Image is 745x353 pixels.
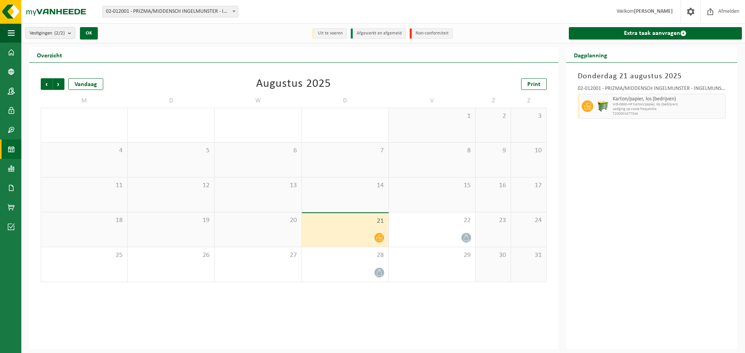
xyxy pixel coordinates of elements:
span: 14 [306,181,385,190]
button: Vestigingen(2/2) [25,27,75,39]
a: Print [521,78,547,90]
li: Uit te voeren [312,28,347,39]
span: 21 [306,217,385,226]
span: 7 [306,146,385,155]
td: V [389,94,476,108]
span: WB-0660-HP karton/papier, los (bedrijven) [613,102,723,107]
td: M [41,94,128,108]
div: Augustus 2025 [256,78,331,90]
img: WB-0660-HPE-GN-50 [597,100,609,112]
td: Z [476,94,511,108]
td: W [215,94,301,108]
span: Vorige [41,78,52,90]
span: 6 [218,146,297,155]
span: Volgende [53,78,64,90]
span: Vestigingen [29,28,65,39]
span: 28 [306,251,385,260]
span: 24 [515,216,542,225]
h2: Overzicht [29,47,70,62]
span: Karton/papier, los (bedrijven) [613,96,723,102]
div: Vandaag [68,78,103,90]
span: Lediging op vaste frequentie [613,107,723,112]
span: 1 [393,112,471,121]
h2: Dagplanning [566,47,615,62]
span: 3 [515,112,542,121]
div: 02-012001 - PRIZMA/MIDDENSCH INGELMUNSTER - INGELMUNSTER [578,86,726,94]
span: 2 [480,112,507,121]
span: 26 [132,251,210,260]
span: T250001677344 [613,112,723,116]
span: 9 [480,146,507,155]
span: 27 [218,251,297,260]
span: 02-012001 - PRIZMA/MIDDENSCH INGELMUNSTER - INGELMUNSTER [103,6,238,17]
span: 19 [132,216,210,225]
button: OK [80,27,98,40]
td: D [302,94,389,108]
td: Z [511,94,546,108]
span: Print [527,81,541,88]
span: 17 [515,181,542,190]
span: 15 [393,181,471,190]
span: 16 [480,181,507,190]
a: Extra taak aanvragen [569,27,742,40]
li: Non-conformiteit [410,28,453,39]
h3: Donderdag 21 augustus 2025 [578,71,726,82]
span: 11 [45,181,123,190]
span: 8 [393,146,471,155]
span: 18 [45,216,123,225]
span: 5 [132,146,210,155]
span: 23 [480,216,507,225]
span: 30 [480,251,507,260]
span: 4 [45,146,123,155]
span: 13 [218,181,297,190]
span: 10 [515,146,542,155]
span: 12 [132,181,210,190]
span: 31 [515,251,542,260]
span: 20 [218,216,297,225]
strong: [PERSON_NAME] [634,9,673,14]
span: 25 [45,251,123,260]
span: 22 [393,216,471,225]
span: 29 [393,251,471,260]
count: (2/2) [54,31,65,36]
span: 02-012001 - PRIZMA/MIDDENSCH INGELMUNSTER - INGELMUNSTER [102,6,238,17]
td: D [128,94,215,108]
li: Afgewerkt en afgemeld [351,28,406,39]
